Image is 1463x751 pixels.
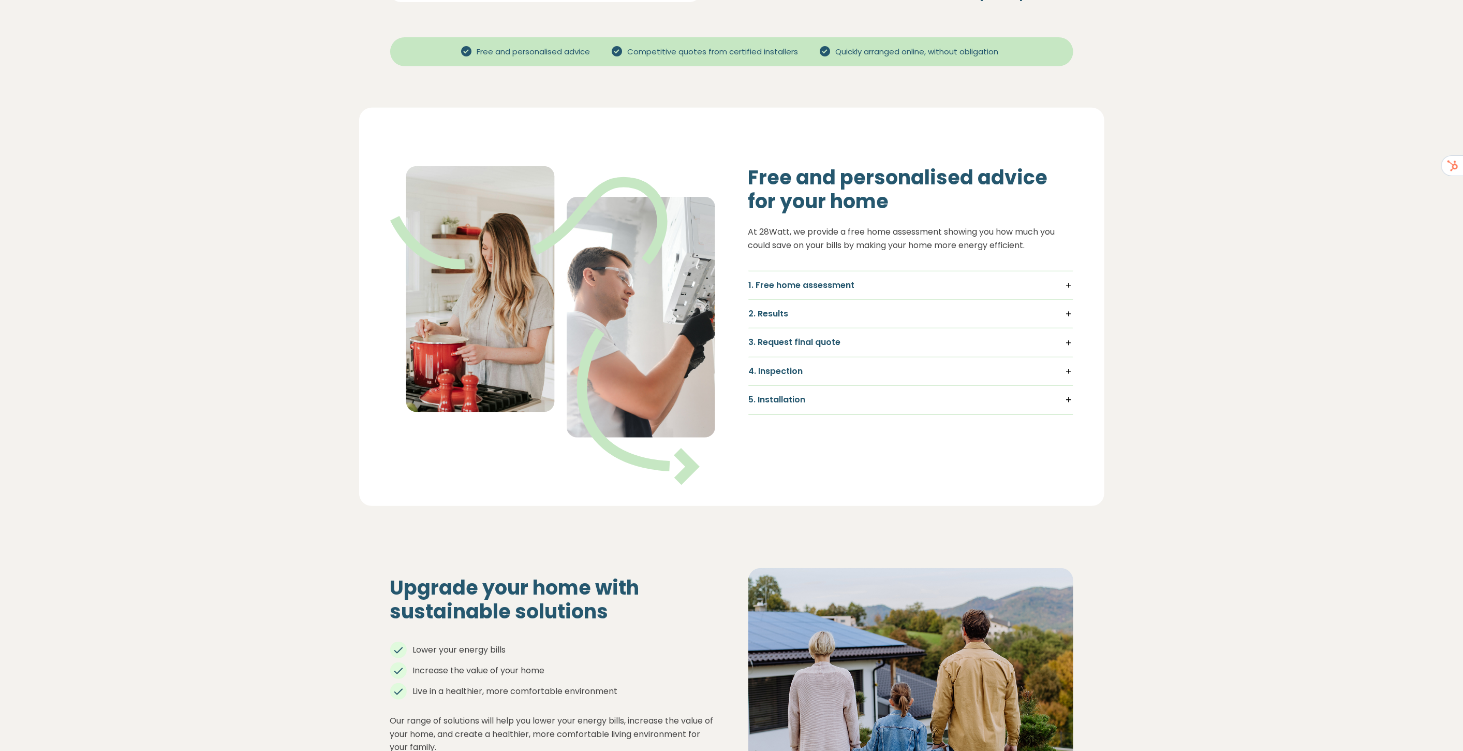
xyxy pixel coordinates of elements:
[749,366,1073,377] h5: 4. Inspection
[749,337,1073,348] h5: 3. Request final quote
[390,665,715,677] li: Increase the value of your home
[749,280,1073,291] h5: 1. Free home assessment
[748,166,1073,213] h2: Free and personalised advice for your home
[749,394,1073,406] h5: 5. Installation
[390,644,715,656] li: Lower your energy bills
[473,46,595,58] span: Free and personalised advice
[390,576,715,623] h2: Upgrade your home with sustainable solutions
[624,46,803,58] span: Competitive quotes from certified installers
[832,46,1003,58] span: Quickly arranged online, without obligation
[749,308,1073,320] h5: 2. Results
[390,685,715,698] li: Live in a healthier, more comfortable environment
[748,225,1073,252] p: At 28Watt, we provide a free home assessment showing you how much you could save on your bills by...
